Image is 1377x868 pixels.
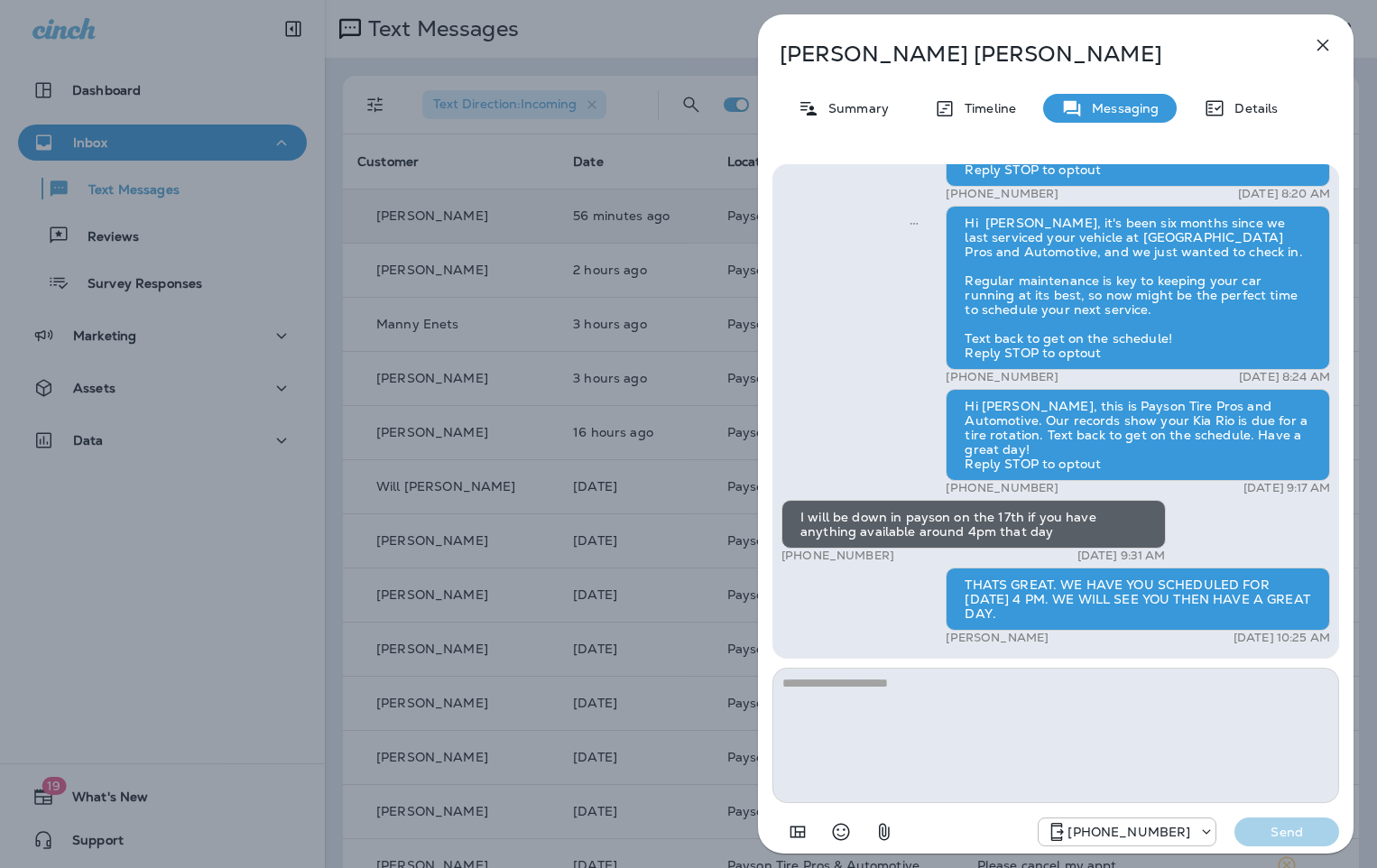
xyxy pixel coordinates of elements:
p: [PHONE_NUMBER] [1067,825,1190,839]
p: [PHONE_NUMBER] [781,549,894,563]
p: [DATE] 9:31 AM [1077,549,1166,563]
p: [PHONE_NUMBER] [946,187,1058,201]
p: [DATE] 9:17 AM [1243,481,1330,495]
p: [PERSON_NAME] [946,631,1049,645]
p: Messaging [1083,101,1159,115]
p: [DATE] 10:25 AM [1234,631,1330,645]
div: THATS GREAT. WE HAVE YOU SCHEDULED FOR [DATE] 4 PM. WE WILL SEE YOU THEN HAVE A GREAT DAY. [946,568,1330,631]
div: +1 (928) 260-4498 [1039,821,1215,843]
p: [DATE] 8:24 AM [1239,370,1330,384]
p: Details [1225,101,1278,115]
div: Hi [PERSON_NAME], it's been six months since we last serviced your vehicle at [GEOGRAPHIC_DATA] P... [946,206,1330,370]
p: [PHONE_NUMBER] [946,481,1058,495]
button: Add in a premade template [780,814,816,850]
p: [PERSON_NAME] [PERSON_NAME] [780,42,1272,67]
div: Hi [PERSON_NAME], this is Payson Tire Pros and Automotive. Our records show your Kia Rio is due f... [946,389,1330,481]
p: [PHONE_NUMBER] [946,370,1058,384]
p: Summary [819,101,889,115]
p: [DATE] 8:20 AM [1238,187,1330,201]
button: Select an emoji [823,814,859,850]
span: Sent [910,214,919,230]
div: I will be down in payson on the 17th if you have anything available around 4pm that day [781,500,1166,549]
p: Timeline [956,101,1016,115]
